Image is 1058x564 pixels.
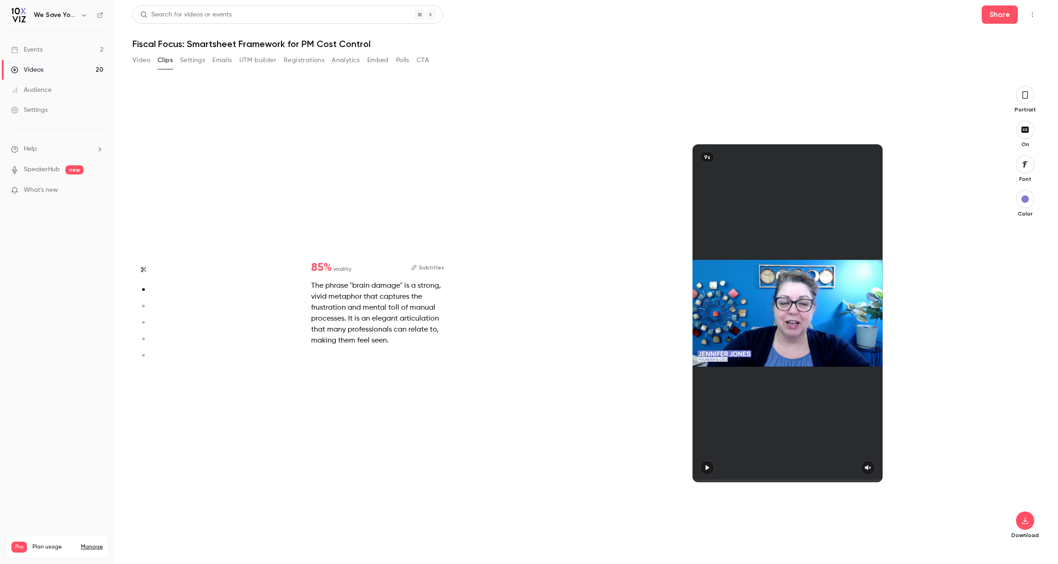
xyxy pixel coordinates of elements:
[411,262,444,273] button: Subtitles
[1010,106,1040,113] p: Portrait
[1010,175,1040,183] p: Font
[396,53,409,68] button: Polls
[11,45,42,54] div: Events
[92,186,103,195] iframe: Noticeable Trigger
[1010,210,1040,217] p: Color
[158,53,173,68] button: Clips
[132,53,150,68] button: Video
[24,165,60,174] a: SpeakerHub
[284,53,324,68] button: Registrations
[11,8,26,22] img: We Save You Time!
[81,543,103,551] a: Manage
[11,85,52,95] div: Audience
[1010,532,1040,539] p: Download
[1010,141,1040,148] p: On
[417,53,429,68] button: CTA
[140,10,232,20] div: Search for videos or events
[180,53,205,68] button: Settings
[11,105,48,115] div: Settings
[132,38,1040,49] h1: Fiscal Focus: Smartsheet Framework for PM Cost Control
[11,542,27,553] span: Pro
[32,543,75,551] span: Plan usage
[34,11,77,20] h6: We Save You Time!
[367,53,389,68] button: Embed
[11,144,103,154] li: help-dropdown-opener
[24,185,58,195] span: What's new
[1025,7,1040,22] button: Top Bar Actions
[333,265,351,273] span: virality
[311,280,444,346] div: The phrase "brain damage" is a strong, vivid metaphor that captures the frustration and mental to...
[212,53,232,68] button: Emails
[982,5,1018,24] button: Share
[239,53,276,68] button: UTM builder
[311,262,332,273] span: 85 %
[65,165,84,174] span: new
[11,65,43,74] div: Videos
[332,53,360,68] button: Analytics
[24,144,37,154] span: Help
